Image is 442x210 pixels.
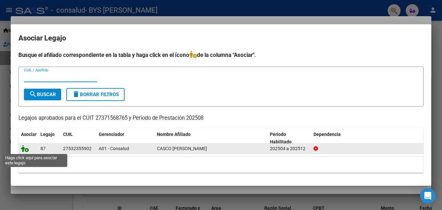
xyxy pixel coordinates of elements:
[38,127,61,149] datatable-header-cell: Legajo
[311,127,424,149] datatable-header-cell: Dependencia
[420,188,436,204] div: Open Intercom Messenger
[40,132,55,137] span: Legajo
[99,132,124,137] span: Gerenciador
[24,89,61,100] button: Buscar
[267,127,311,149] datatable-header-cell: Periodo Habilitado
[270,145,308,152] div: 202504 a 202512
[18,51,424,59] h4: Busque el afiliado correspondiente en la tabla y haga click en el ícono de la columna "Asociar".
[63,132,73,137] span: CUIL
[270,132,292,144] span: Periodo Habilitado
[72,90,80,98] mat-icon: delete
[18,157,424,173] div: 1 registros
[21,132,37,137] span: Asociar
[99,146,129,151] span: A01 - Consalud
[154,127,267,149] datatable-header-cell: Nombre Afiliado
[157,132,191,137] span: Nombre Afiliado
[18,114,424,122] p: Legajos aprobados para el CUIT 27371568765 y Período de Prestación 202508
[61,127,96,149] datatable-header-cell: CUIL
[29,90,37,98] mat-icon: search
[18,127,38,149] datatable-header-cell: Asociar
[40,146,46,151] span: 87
[157,146,207,151] span: CASCO VALENTINA AYLEN
[314,132,341,137] span: Dependencia
[66,88,125,101] button: Borrar Filtros
[72,92,119,97] span: Borrar Filtros
[29,92,56,97] span: Buscar
[96,127,154,149] datatable-header-cell: Gerenciador
[18,32,424,44] h2: Asociar Legajo
[63,145,92,152] div: 27532355902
